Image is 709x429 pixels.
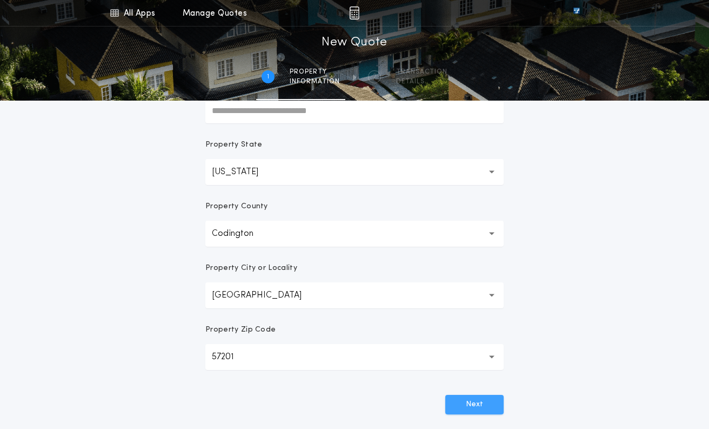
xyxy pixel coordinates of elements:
[373,72,377,81] h2: 2
[212,289,319,302] p: [GEOGRAPHIC_DATA]
[445,395,504,414] button: Next
[396,68,447,76] span: Transaction
[205,325,276,335] p: Property Zip Code
[322,34,387,51] h1: New Quote
[205,221,504,247] button: Codington
[205,159,504,185] button: [US_STATE]
[554,8,599,18] img: vs-icon
[267,72,269,81] h2: 1
[205,282,504,308] button: [GEOGRAPHIC_DATA]
[290,68,340,76] span: Property
[205,344,504,370] button: 57201
[212,166,276,179] p: [US_STATE]
[205,263,297,274] p: Property City or Locality
[205,140,262,150] p: Property State
[212,227,271,240] p: Codington
[349,6,359,19] img: img
[396,77,447,86] span: details
[212,351,251,364] p: 57201
[205,201,268,212] p: Property County
[290,77,340,86] span: information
